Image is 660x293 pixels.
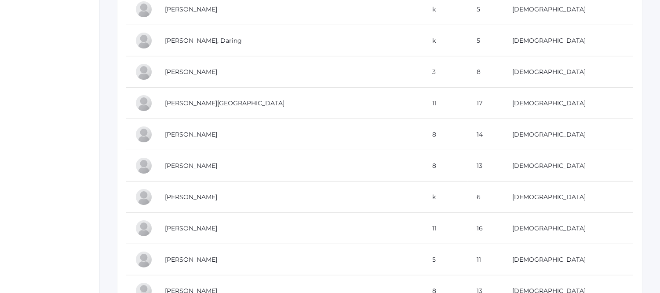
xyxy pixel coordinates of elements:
td: [DEMOGRAPHIC_DATA] [503,182,633,213]
td: 14 [468,119,503,150]
td: k [423,25,468,56]
td: 8 [423,119,468,150]
td: [DEMOGRAPHIC_DATA] [503,244,633,275]
div: Ella Bandy [135,63,153,81]
td: k [423,182,468,213]
div: Daring Ballew [135,32,153,49]
td: [PERSON_NAME] [156,182,423,213]
td: [PERSON_NAME] [156,244,423,275]
td: [DEMOGRAPHIC_DATA] [503,119,633,150]
td: 8 [468,56,503,88]
td: [PERSON_NAME] [156,119,423,150]
td: 5 [468,25,503,56]
div: James Burke [135,251,153,268]
td: 16 [468,213,503,244]
td: [DEMOGRAPHIC_DATA] [503,213,633,244]
td: 3 [423,56,468,88]
td: 8 [423,150,468,182]
td: [DEMOGRAPHIC_DATA] [503,150,633,182]
td: 11 [423,213,468,244]
td: [DEMOGRAPHIC_DATA] [503,25,633,56]
td: [PERSON_NAME] [156,56,423,88]
td: 6 [468,182,503,213]
td: [PERSON_NAME] [156,213,423,244]
td: 5 [423,244,468,275]
td: [PERSON_NAME], Daring [156,25,423,56]
td: 11 [423,88,468,119]
div: Maxwell Burford [135,219,153,237]
td: [PERSON_NAME][GEOGRAPHIC_DATA] [156,88,423,119]
td: [DEMOGRAPHIC_DATA] [503,56,633,88]
div: Carson Broome [135,188,153,206]
div: Addison Bankston [135,94,153,112]
td: 17 [468,88,503,119]
div: Joanna Bethancourt [135,157,153,174]
td: [DEMOGRAPHIC_DATA] [503,88,633,119]
td: 13 [468,150,503,182]
div: Oscar Anderson [135,0,153,18]
td: [PERSON_NAME] [156,150,423,182]
td: 11 [468,244,503,275]
div: Samuel Bentzler [135,126,153,143]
